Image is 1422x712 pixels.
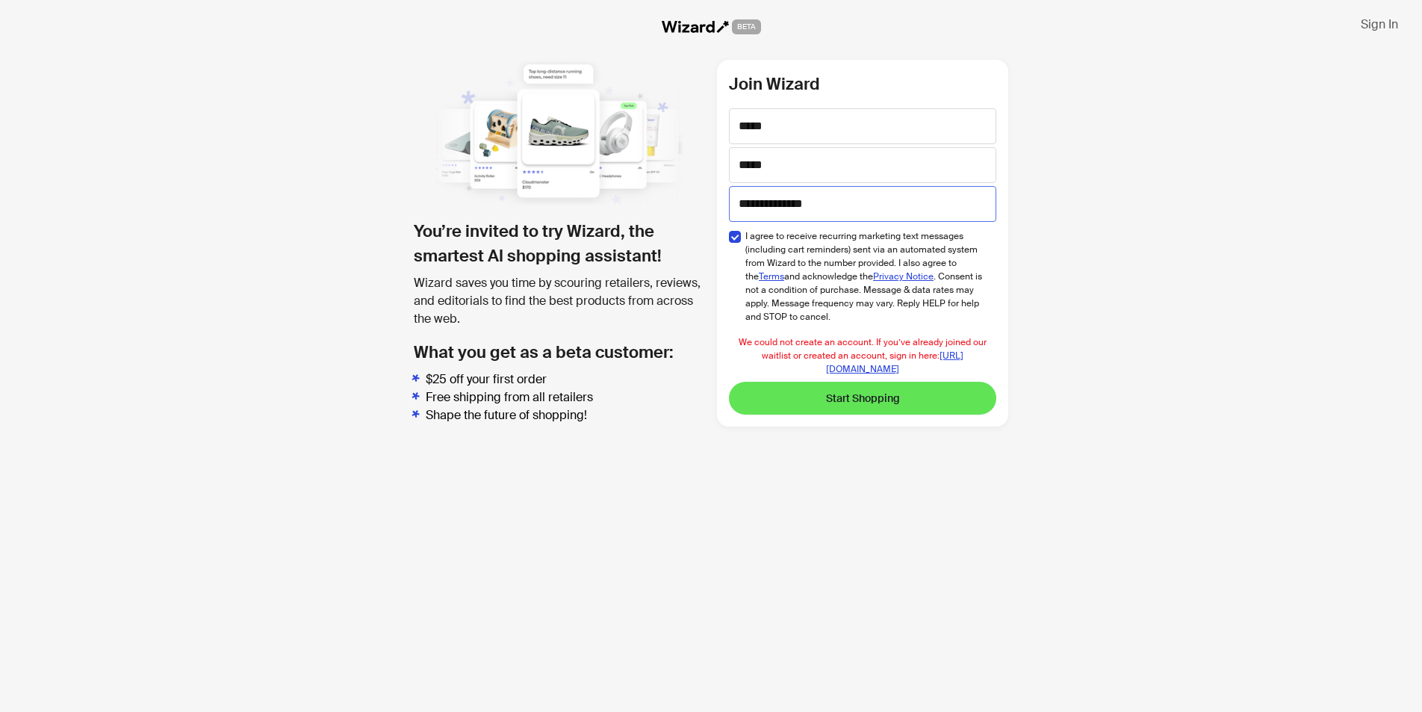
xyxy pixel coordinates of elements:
[414,274,705,328] div: Wizard saves you time by scouring retailers, reviews, and editorials to find the best products fr...
[732,19,761,34] span: BETA
[873,270,934,282] a: Privacy Notice
[414,340,705,365] h2: What you get as a beta customer:
[426,406,705,424] li: Shape the future of shopping!
[729,335,996,376] span: We could not create an account. If you’ve already joined our waitlist or created an account, sign...
[426,388,705,406] li: Free shipping from all retailers
[414,219,705,268] h1: You’re invited to try Wizard, the smartest AI shopping assistant!
[745,229,985,324] span: I agree to receive recurring marketing text messages (including cart reminders) sent via an autom...
[729,72,996,96] h2: Join Wizard
[826,391,900,405] span: Start Shopping
[1349,12,1410,36] button: Sign In
[759,270,784,282] a: Terms
[1361,16,1398,32] span: Sign In
[729,382,996,415] button: Start Shopping
[426,371,705,388] li: $25 off your first order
